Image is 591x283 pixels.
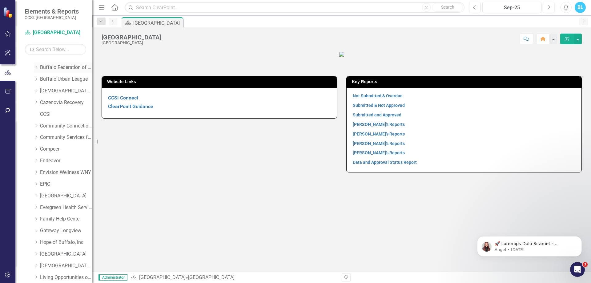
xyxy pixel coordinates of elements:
a: CCSI [40,111,92,118]
a: Hope of Buffalo, Inc [40,239,92,246]
a: Not Submitted & Overdue [353,93,403,98]
a: [PERSON_NAME]'s Reports [353,141,405,146]
a: Submitted & Not Approved [353,103,405,108]
a: Data and Approval Status Report [353,160,417,165]
button: Sep-25 [482,2,541,13]
a: Buffalo Federation of Neighborhood Centers [40,64,92,71]
a: Cazenovia Recovery [40,99,92,106]
a: Envision Wellness WNY [40,169,92,176]
button: Search [432,3,463,12]
div: [GEOGRAPHIC_DATA] [133,19,182,27]
a: Compeer [40,146,92,153]
button: BL [575,2,586,13]
div: [GEOGRAPHIC_DATA] [102,41,161,45]
a: Endeavor [40,157,92,164]
div: » [131,274,337,281]
h3: Key Reports [352,79,578,84]
p: Message from Angel, sent 2w ago [27,24,106,29]
a: ClearPoint Guidance [108,103,153,109]
a: [GEOGRAPHIC_DATA] [40,192,92,200]
a: Gateway Longview [40,227,92,234]
a: [PERSON_NAME]'s Reports [353,122,405,127]
iframe: Intercom live chat [570,262,585,277]
a: EPIC [40,181,92,188]
a: Living Opportunities of DePaul [40,274,92,281]
h3: Website Links [107,79,334,84]
a: Evergreen Health Services [40,204,92,211]
a: [GEOGRAPHIC_DATA] [40,251,92,258]
a: CCSI Connect [108,95,138,101]
input: Search Below... [25,44,86,55]
span: Elements & Reports [25,8,79,15]
a: Submitted and Approved [353,112,401,117]
span: Administrator [98,274,127,281]
a: [DEMOGRAPHIC_DATA] Family Services [40,262,92,269]
iframe: Intercom notifications message [468,223,591,266]
img: ECDMH%20Logo%20png.PNG [339,52,344,57]
small: CCSI: [GEOGRAPHIC_DATA] [25,15,79,20]
a: Buffalo Urban League [40,76,92,83]
span: Search [441,5,454,10]
a: Community Services for Every1, Inc. [40,134,92,141]
img: ClearPoint Strategy [3,7,14,18]
a: [PERSON_NAME]'s Reports [353,131,405,136]
div: Sep-25 [484,4,539,11]
a: [DEMOGRAPHIC_DATA] Charities of [GEOGRAPHIC_DATA] [40,87,92,95]
input: Search ClearPoint... [125,2,464,13]
span: 3 [583,262,588,267]
a: Community Connections of [GEOGRAPHIC_DATA] [40,123,92,130]
div: [GEOGRAPHIC_DATA] [188,274,235,280]
a: [GEOGRAPHIC_DATA] [25,29,86,36]
a: [GEOGRAPHIC_DATA] [139,274,186,280]
a: Family Help Center [40,216,92,223]
div: [GEOGRAPHIC_DATA] [102,34,161,41]
a: [PERSON_NAME]'s Reports [353,150,405,155]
